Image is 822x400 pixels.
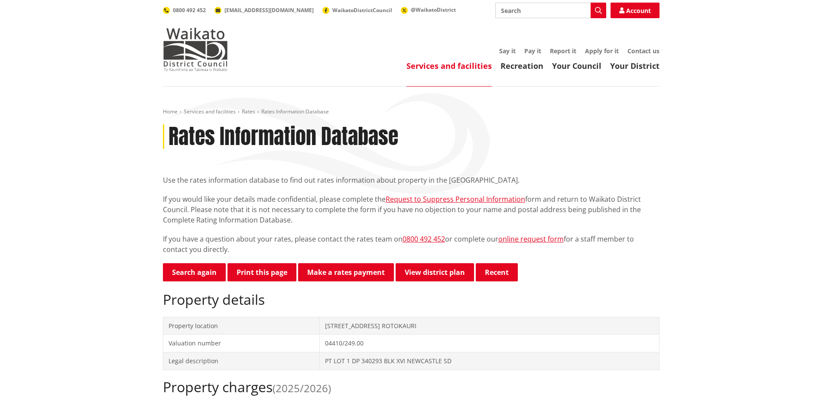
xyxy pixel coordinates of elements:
span: [EMAIL_ADDRESS][DOMAIN_NAME] [224,6,314,14]
a: 0800 492 452 [163,6,206,14]
a: @WaikatoDistrict [401,6,456,13]
a: View district plan [396,263,474,281]
a: Account [611,3,660,18]
td: [STREET_ADDRESS] ROTOKAURI [319,317,659,335]
a: Your Council [552,61,601,71]
h2: Property details [163,291,660,308]
p: If you would like your details made confidential, please complete the form and return to Waikato ... [163,194,660,225]
a: Rates [242,108,255,115]
a: 0800 492 452 [403,234,445,244]
span: 0800 492 452 [173,6,206,14]
a: [EMAIL_ADDRESS][DOMAIN_NAME] [214,6,314,14]
td: PT LOT 1 DP 340293 BLK XVI NEWCASTLE SD [319,352,659,370]
a: WaikatoDistrictCouncil [322,6,392,14]
a: Say it [499,47,516,55]
a: Recreation [500,61,543,71]
a: Contact us [627,47,660,55]
span: WaikatoDistrictCouncil [332,6,392,14]
nav: breadcrumb [163,108,660,116]
h2: Property charges [163,379,660,395]
td: Legal description [163,352,319,370]
a: Make a rates payment [298,263,394,281]
td: 04410/249.00 [319,335,659,352]
a: Services and facilities [406,61,492,71]
a: Home [163,108,178,115]
a: Apply for it [585,47,619,55]
h1: Rates Information Database [169,124,398,149]
span: @WaikatoDistrict [411,6,456,13]
img: Waikato District Council - Te Kaunihera aa Takiwaa o Waikato [163,28,228,71]
a: Search again [163,263,226,281]
td: Property location [163,317,319,335]
a: Your District [610,61,660,71]
a: online request form [498,234,564,244]
span: Rates Information Database [261,108,329,115]
p: Use the rates information database to find out rates information about property in the [GEOGRAPHI... [163,175,660,185]
span: (2025/2026) [273,381,331,395]
button: Recent [476,263,518,281]
input: Search input [495,3,606,18]
a: Pay it [524,47,541,55]
button: Print this page [227,263,296,281]
a: Report it [550,47,576,55]
a: Request to Suppress Personal Information [386,194,525,204]
p: If you have a question about your rates, please contact the rates team on or complete our for a s... [163,234,660,255]
a: Services and facilities [184,108,236,115]
td: Valuation number [163,335,319,352]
